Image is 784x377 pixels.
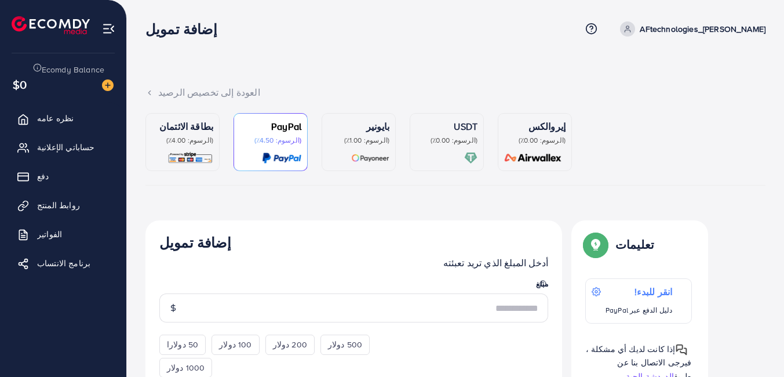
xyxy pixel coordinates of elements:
p: (الرسوم: 1.00٪) [328,136,389,145]
span: 500 دولار [328,339,362,350]
img: دليل منبثق [585,234,606,255]
p: تعليمات [615,238,654,252]
img: بطاقة [351,151,389,165]
span: الفواتير [37,229,62,240]
p: بطاقة الائتمان [152,119,213,133]
p: انقر للبدء! [606,285,672,299]
p: (الرسوم: 0.00٪) [416,136,477,145]
img: بطاقة [262,151,301,165]
a: نظره عامه [9,107,118,130]
span: برنامج الانتساب [37,258,90,269]
img: menu [102,22,115,35]
img: شعار [12,16,90,34]
h3: إضافة تمويل [159,234,231,251]
p: إيروالكس [504,119,566,133]
img: بطاقة [167,151,213,165]
img: دليل منبثق [676,344,687,356]
img: بطاقة [501,151,566,165]
span: روابط المنتج [37,200,80,211]
p: PayPal [240,119,301,133]
h3: إضافة تمويل [145,21,227,38]
p: (الرسوم: 0.00٪) [504,136,566,145]
iframe: Chat [735,325,775,368]
a: روابط المنتج [9,194,118,217]
p: (الرسوم: 4.00٪) [152,136,213,145]
a: الفواتير [9,223,118,246]
span: 100 دولار [219,339,251,350]
span: $0 [13,76,27,93]
p: USDT [416,119,477,133]
p: بايونير [328,119,389,133]
span: دفع [37,171,49,182]
img: بطاقة [464,151,477,165]
p: أدخل المبلغ الذي تريد تعبئته [159,256,548,270]
span: حساباتي الإعلانية [37,142,95,153]
a: [PERSON_NAME]_AFtechnologies [615,21,765,37]
font: العودة إلى تخصيص الرصيد [158,86,260,99]
p: دليل الدفع عبر PayPal [606,303,672,317]
span: 200 دولار [273,339,307,350]
span: نظره عامه [37,113,74,124]
a: دفع [9,165,118,188]
p: (الرسوم: 4.50٪) [240,136,301,145]
legend: مبلغ [159,279,548,293]
span: Ecomdy Balance [42,64,104,75]
a: برنامج الانتساب [9,252,118,275]
p: [PERSON_NAME]_AFtechnologies [640,22,765,36]
span: 50 دولارا [167,339,198,350]
a: حساباتي الإعلانية [9,136,118,159]
span: 1000 دولار [167,362,205,374]
img: image [102,79,114,91]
